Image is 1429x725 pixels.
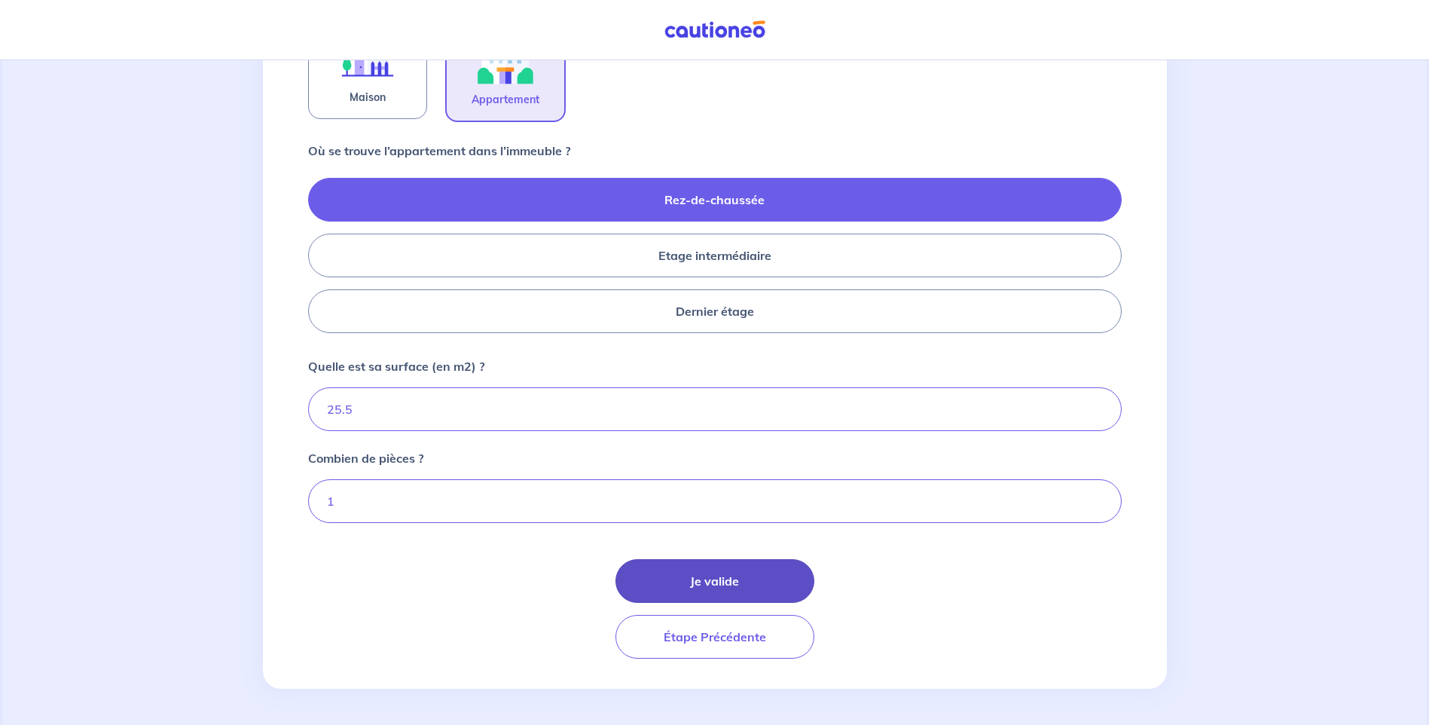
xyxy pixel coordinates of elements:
[615,615,814,659] button: Étape Précédente
[308,479,1122,523] input: Ex: 1
[308,387,1122,431] input: Ex : 67
[658,20,771,39] img: Cautioneo
[308,142,570,160] p: Où se trouve l’appartement dans l’immeuble ?
[308,178,1122,222] label: Rez-de-chaussée
[308,449,423,467] p: Combien de pièces ?
[308,357,484,375] p: Quelle est sa surface (en m2) ?
[308,289,1122,333] label: Dernier étage
[472,90,539,109] span: Appartement
[350,88,386,106] span: Maison
[615,559,814,603] button: Je valide
[308,234,1122,277] label: Etage intermédiaire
